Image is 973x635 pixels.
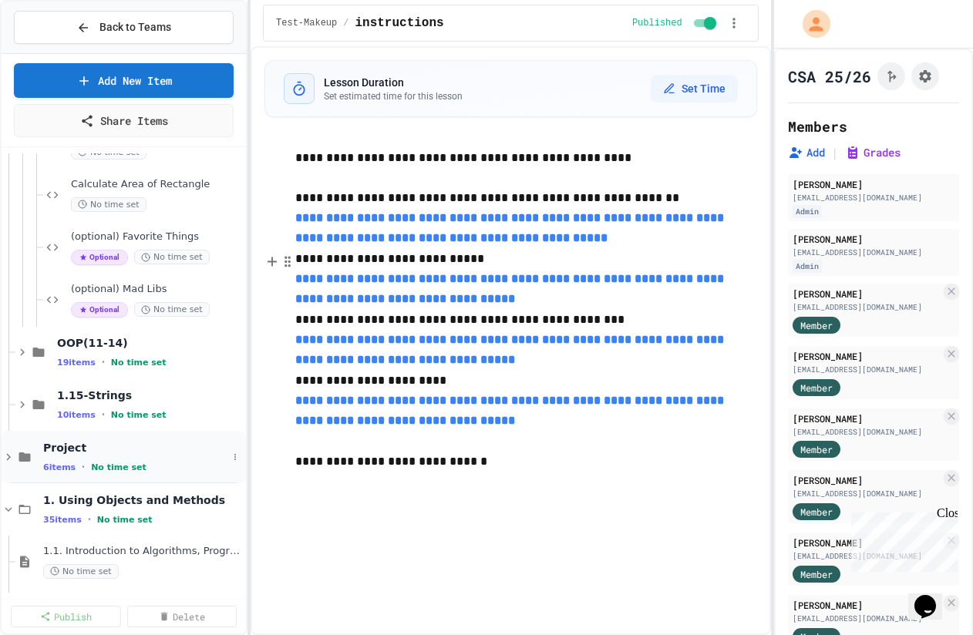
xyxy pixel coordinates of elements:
[43,462,76,472] span: 6 items
[6,6,106,98] div: Chat with us now!Close
[793,232,954,246] div: [PERSON_NAME]
[14,104,234,137] a: Share Items
[632,14,719,32] div: Content is published and visible to students
[651,75,738,102] button: Set Time
[800,442,833,456] span: Member
[134,302,210,317] span: No time set
[908,573,958,620] iframe: chat widget
[788,116,847,137] h2: Members
[788,145,825,160] button: Add
[111,410,167,420] span: No time set
[786,6,834,42] div: My Account
[57,388,243,402] span: 1.15-Strings
[845,506,958,572] iframe: chat widget
[793,301,941,313] div: [EMAIL_ADDRESS][DOMAIN_NAME]
[71,230,243,244] span: (optional) Favorite Things
[793,287,941,301] div: [PERSON_NAME]
[793,364,941,375] div: [EMAIL_ADDRESS][DOMAIN_NAME]
[911,62,939,90] button: Assignment Settings
[793,473,941,487] div: [PERSON_NAME]
[632,17,682,29] span: Published
[88,513,91,526] span: •
[14,63,234,98] a: Add New Item
[57,410,96,420] span: 10 items
[97,515,153,525] span: No time set
[793,192,954,203] div: [EMAIL_ADDRESS][DOMAIN_NAME]
[11,606,121,627] a: Publish
[793,412,941,425] div: [PERSON_NAME]
[793,260,822,273] div: Admin
[276,17,337,29] span: Test-Makeup
[14,11,234,44] button: Back to Teams
[227,449,243,465] button: More options
[324,75,463,90] h3: Lesson Duration
[71,197,146,212] span: No time set
[91,462,146,472] span: No time set
[43,441,227,455] span: Project
[793,177,954,191] div: [PERSON_NAME]
[102,408,105,421] span: •
[111,358,167,368] span: No time set
[831,143,839,162] span: |
[43,564,119,579] span: No time set
[793,349,941,363] div: [PERSON_NAME]
[793,613,941,624] div: [EMAIL_ADDRESS][DOMAIN_NAME]
[800,567,833,581] span: Member
[134,250,210,264] span: No time set
[43,515,82,525] span: 35 items
[43,545,243,558] span: 1.1. Introduction to Algorithms, Programming, and Compilers
[57,358,96,368] span: 19 items
[793,426,941,438] div: [EMAIL_ADDRESS][DOMAIN_NAME]
[793,598,941,612] div: [PERSON_NAME]
[127,606,237,627] a: Delete
[324,90,463,102] p: Set estimated time for this lesson
[71,178,243,191] span: Calculate Area of Rectangle
[43,493,243,507] span: 1. Using Objects and Methods
[57,336,243,350] span: OOP(11-14)
[793,247,954,258] div: [EMAIL_ADDRESS][DOMAIN_NAME]
[800,505,833,519] span: Member
[845,145,901,160] button: Grades
[99,19,171,35] span: Back to Teams
[793,488,941,499] div: [EMAIL_ADDRESS][DOMAIN_NAME]
[877,62,905,90] button: Click to see fork details
[343,17,348,29] span: /
[71,250,128,265] span: Optional
[793,536,941,549] div: [PERSON_NAME]
[800,381,833,395] span: Member
[793,205,822,218] div: Admin
[355,14,443,32] span: instructions
[71,283,243,296] span: (optional) Mad Libs
[793,550,941,562] div: [EMAIL_ADDRESS][DOMAIN_NAME]
[788,66,871,87] h1: CSA 25/26
[102,356,105,368] span: •
[800,318,833,332] span: Member
[82,461,85,473] span: •
[71,302,128,317] span: Optional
